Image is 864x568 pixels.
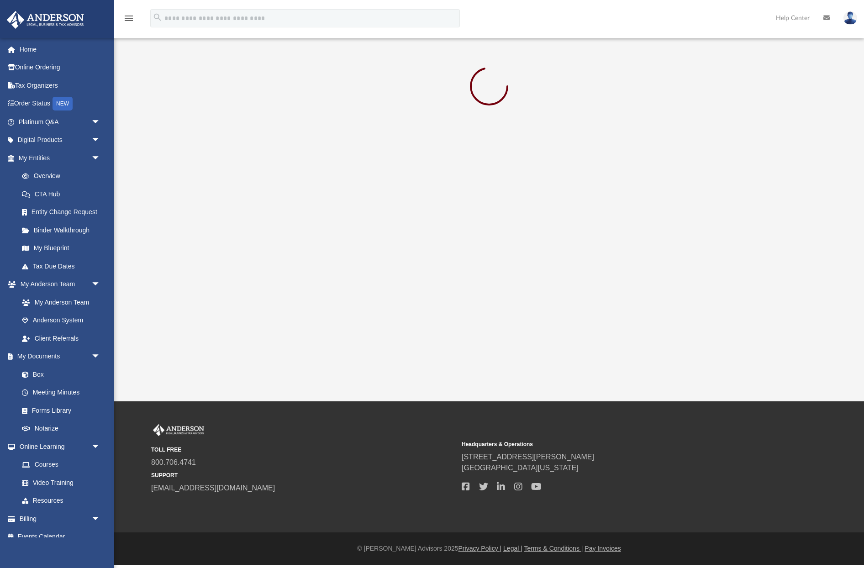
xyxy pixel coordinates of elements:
[13,456,110,474] a: Courses
[13,221,114,239] a: Binder Walkthrough
[91,131,110,150] span: arrow_drop_down
[6,437,110,456] a: Online Learningarrow_drop_down
[6,275,110,294] a: My Anderson Teamarrow_drop_down
[91,347,110,366] span: arrow_drop_down
[6,528,114,546] a: Events Calendar
[13,311,110,330] a: Anderson System
[6,40,114,58] a: Home
[462,464,579,472] a: [GEOGRAPHIC_DATA][US_STATE]
[53,97,73,110] div: NEW
[6,347,110,366] a: My Documentsarrow_drop_down
[462,440,766,448] small: Headquarters & Operations
[91,275,110,294] span: arrow_drop_down
[151,446,455,454] small: TOLL FREE
[6,58,114,77] a: Online Ordering
[13,203,114,221] a: Entity Change Request
[13,401,105,420] a: Forms Library
[123,13,134,24] i: menu
[6,149,114,167] a: My Entitiesarrow_drop_down
[13,492,110,510] a: Resources
[151,424,206,436] img: Anderson Advisors Platinum Portal
[13,257,114,275] a: Tax Due Dates
[123,17,134,24] a: menu
[6,76,114,95] a: Tax Organizers
[91,437,110,456] span: arrow_drop_down
[13,239,110,258] a: My Blueprint
[13,365,105,384] a: Box
[13,329,110,347] a: Client Referrals
[6,113,114,131] a: Platinum Q&Aarrow_drop_down
[114,544,864,553] div: © [PERSON_NAME] Advisors 2025
[458,545,502,552] a: Privacy Policy |
[6,510,114,528] a: Billingarrow_drop_down
[462,453,594,461] a: [STREET_ADDRESS][PERSON_NAME]
[13,384,110,402] a: Meeting Minutes
[6,131,114,149] a: Digital Productsarrow_drop_down
[151,484,275,492] a: [EMAIL_ADDRESS][DOMAIN_NAME]
[151,458,196,466] a: 800.706.4741
[151,471,455,479] small: SUPPORT
[91,113,110,131] span: arrow_drop_down
[585,545,621,552] a: Pay Invoices
[503,545,522,552] a: Legal |
[13,167,114,185] a: Overview
[13,293,105,311] a: My Anderson Team
[6,95,114,113] a: Order StatusNEW
[524,545,583,552] a: Terms & Conditions |
[13,473,105,492] a: Video Training
[13,420,110,438] a: Notarize
[4,11,87,29] img: Anderson Advisors Platinum Portal
[91,510,110,528] span: arrow_drop_down
[13,185,114,203] a: CTA Hub
[153,12,163,22] i: search
[91,149,110,168] span: arrow_drop_down
[843,11,857,25] img: User Pic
